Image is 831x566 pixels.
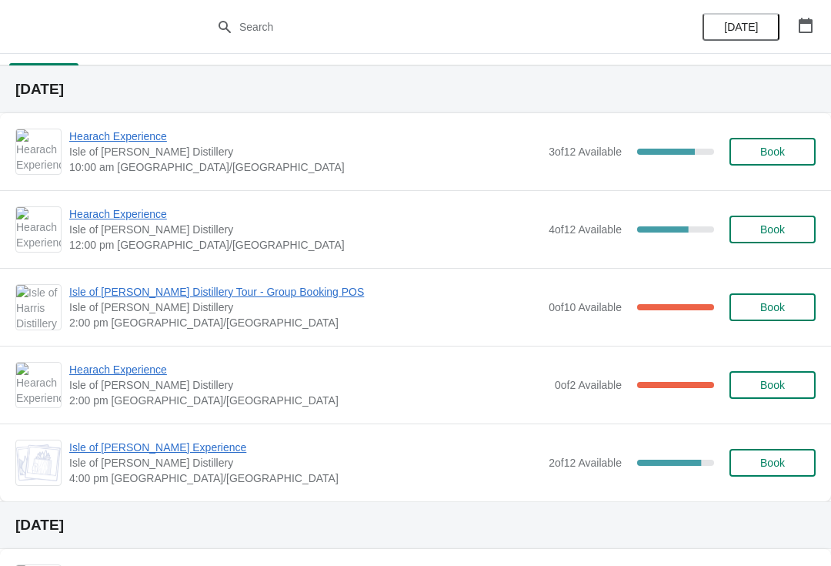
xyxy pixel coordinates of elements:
[555,379,622,391] span: 0 of 2 Available
[239,13,623,41] input: Search
[69,440,541,455] span: Isle of [PERSON_NAME] Experience
[69,159,541,175] span: 10:00 am [GEOGRAPHIC_DATA]/[GEOGRAPHIC_DATA]
[69,284,541,300] span: Isle of [PERSON_NAME] Distillery Tour - Group Booking POS
[69,129,541,144] span: Hearach Experience
[69,300,541,315] span: Isle of [PERSON_NAME] Distillery
[760,379,785,391] span: Book
[729,138,816,166] button: Book
[69,471,541,486] span: 4:00 pm [GEOGRAPHIC_DATA]/[GEOGRAPHIC_DATA]
[549,301,622,313] span: 0 of 10 Available
[69,393,547,408] span: 2:00 pm [GEOGRAPHIC_DATA]/[GEOGRAPHIC_DATA]
[760,146,785,158] span: Book
[69,237,541,253] span: 12:00 pm [GEOGRAPHIC_DATA]/[GEOGRAPHIC_DATA]
[549,223,622,236] span: 4 of 12 Available
[549,457,622,469] span: 2 of 12 Available
[16,129,61,174] img: Hearach Experience | Isle of Harris Distillery | 10:00 am Europe/London
[729,293,816,321] button: Book
[69,222,541,237] span: Isle of [PERSON_NAME] Distillery
[549,146,622,158] span: 3 of 12 Available
[16,207,61,252] img: Hearach Experience | Isle of Harris Distillery | 12:00 pm Europe/London
[729,216,816,243] button: Book
[760,301,785,313] span: Book
[729,449,816,477] button: Book
[15,517,816,533] h2: [DATE]
[729,371,816,399] button: Book
[69,315,541,330] span: 2:00 pm [GEOGRAPHIC_DATA]/[GEOGRAPHIC_DATA]
[703,13,779,41] button: [DATE]
[69,362,547,377] span: Hearach Experience
[16,363,61,407] img: Hearach Experience | Isle of Harris Distillery | 2:00 pm Europe/London
[16,444,61,481] img: Isle of Harris Gin Experience | Isle of Harris Distillery | 4:00 pm Europe/London
[760,457,785,469] span: Book
[724,21,758,33] span: [DATE]
[69,455,541,471] span: Isle of [PERSON_NAME] Distillery
[69,144,541,159] span: Isle of [PERSON_NAME] Distillery
[16,285,61,330] img: Isle of Harris Distillery Tour - Group Booking POS | Isle of Harris Distillery | 2:00 pm Europe/L...
[69,206,541,222] span: Hearach Experience
[760,223,785,236] span: Book
[15,82,816,97] h2: [DATE]
[69,377,547,393] span: Isle of [PERSON_NAME] Distillery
